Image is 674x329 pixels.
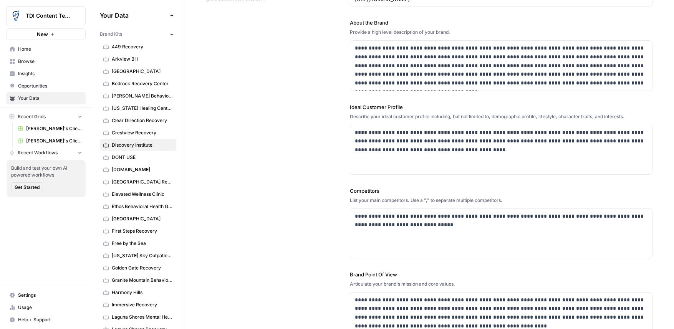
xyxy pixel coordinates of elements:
[100,200,176,213] a: Ethos Behavioral Health Group
[350,103,652,111] label: Ideal Customer Profile
[9,9,23,23] img: TDI Content Team Logo
[100,274,176,286] a: Granite Mountain Behavioral Healthcare
[100,31,122,38] span: Brand Kits
[100,53,176,65] a: Arkview BH
[100,90,176,102] a: [PERSON_NAME] Behavioral Health
[112,240,173,247] span: Free by the Sea
[100,139,176,151] a: Discovery Institute
[350,281,652,288] div: Articulate your brand's mission and core values.
[112,68,173,75] span: [GEOGRAPHIC_DATA]
[37,30,48,38] span: New
[100,176,176,188] a: [GEOGRAPHIC_DATA] Recovery
[112,314,173,321] span: Laguna Shores Mental Health
[100,78,176,90] a: Bedrock Recovery Center
[112,105,173,112] span: [US_STATE] Healing Centers
[112,252,173,259] span: [US_STATE] Sky Outpatient Detox
[6,301,86,314] a: Usage
[6,314,86,326] button: Help + Support
[100,188,176,200] a: Elevated Wellness Clinic
[112,166,173,173] span: [DOMAIN_NAME]
[112,191,173,198] span: Elevated Wellness Clinic
[112,142,173,149] span: Discovery Institute
[6,55,86,68] a: Browse
[100,151,176,164] a: DONT USE
[100,213,176,225] a: [GEOGRAPHIC_DATA]
[112,228,173,235] span: First Steps Recovery
[112,43,173,50] span: 449 Recovery
[18,304,82,311] span: Usage
[6,6,86,25] button: Workspace: TDI Content Team
[11,165,81,179] span: Build and test your own AI powered workflows
[100,286,176,299] a: Harmony Hills
[112,117,173,124] span: Clear Direction Recovery
[112,277,173,284] span: Granite Mountain Behavioral Healthcare
[100,250,176,262] a: [US_STATE] Sky Outpatient Detox
[100,65,176,78] a: [GEOGRAPHIC_DATA]
[11,182,43,192] button: Get Started
[112,289,173,296] span: Harmony Hills
[6,289,86,301] a: Settings
[6,68,86,80] a: Insights
[18,95,82,102] span: Your Data
[112,179,173,185] span: [GEOGRAPHIC_DATA] Recovery
[18,83,82,89] span: Opportunities
[112,265,173,271] span: Golden Gate Recovery
[350,197,652,204] div: List your main competitors. Use a "," to separate multiple competitors.
[14,135,86,147] a: [PERSON_NAME]'s Clients - New Content
[112,129,173,136] span: Crestview Recovery
[350,113,652,120] div: Describe your ideal customer profile including, but not limited to, demographic profile, lifestyl...
[350,29,652,36] div: Provide a high level description of your brand.
[18,46,82,53] span: Home
[350,19,652,26] label: About the Brand
[112,93,173,99] span: [PERSON_NAME] Behavioral Health
[112,215,173,222] span: [GEOGRAPHIC_DATA]
[18,316,82,323] span: Help + Support
[100,11,167,20] span: Your Data
[18,58,82,65] span: Browse
[6,28,86,40] button: New
[112,56,173,63] span: Arkview BH
[100,41,176,53] a: 449 Recovery
[112,301,173,308] span: Immersive Recovery
[100,164,176,176] a: [DOMAIN_NAME]
[26,12,72,20] span: TDI Content Team
[100,114,176,127] a: Clear Direction Recovery
[350,271,652,278] label: Brand Point Of View
[6,147,86,159] button: Recent Workflows
[6,80,86,92] a: Opportunities
[112,80,173,87] span: Bedrock Recovery Center
[26,137,82,144] span: [PERSON_NAME]'s Clients - New Content
[18,113,46,120] span: Recent Grids
[6,92,86,104] a: Your Data
[100,299,176,311] a: Immersive Recovery
[15,184,40,191] span: Get Started
[100,262,176,274] a: Golden Gate Recovery
[100,311,176,323] a: Laguna Shores Mental Health
[18,149,58,156] span: Recent Workflows
[100,237,176,250] a: Free by the Sea
[26,125,82,132] span: [PERSON_NAME]'s Clients - New Content
[350,187,652,195] label: Competitors
[112,154,173,161] span: DONT USE
[18,70,82,77] span: Insights
[100,127,176,139] a: Crestview Recovery
[100,225,176,237] a: First Steps Recovery
[14,122,86,135] a: [PERSON_NAME]'s Clients - New Content
[100,102,176,114] a: [US_STATE] Healing Centers
[6,43,86,55] a: Home
[6,111,86,122] button: Recent Grids
[18,292,82,299] span: Settings
[112,203,173,210] span: Ethos Behavioral Health Group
